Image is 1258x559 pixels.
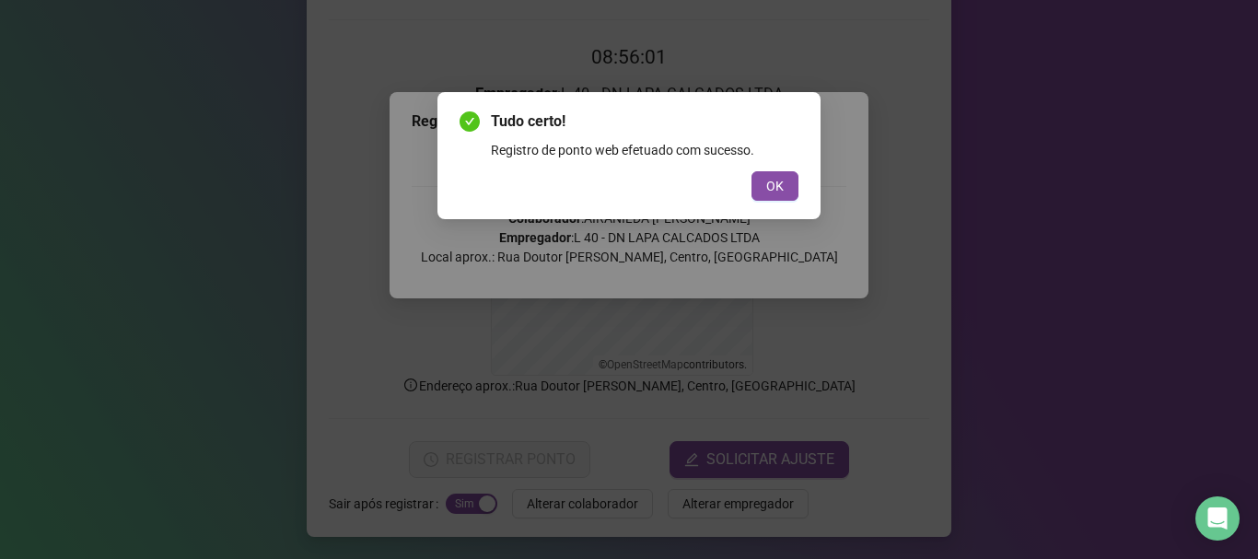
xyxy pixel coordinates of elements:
span: Tudo certo! [491,111,798,133]
div: Registro de ponto web efetuado com sucesso. [491,140,798,160]
span: OK [766,176,784,196]
button: OK [751,171,798,201]
div: Open Intercom Messenger [1195,496,1240,541]
span: check-circle [460,111,480,132]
